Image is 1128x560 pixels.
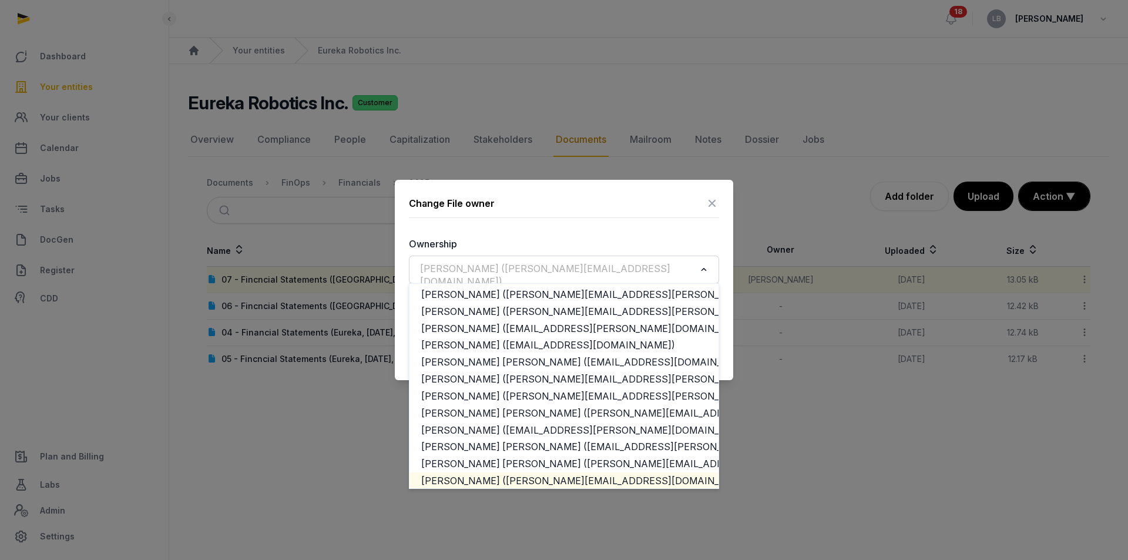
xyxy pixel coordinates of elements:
li: [PERSON_NAME] ([PERSON_NAME][EMAIL_ADDRESS][DOMAIN_NAME]) [409,472,719,489]
div: Search for option [415,259,713,280]
div: Change File owner [409,196,495,210]
li: [PERSON_NAME] [PERSON_NAME] ([PERSON_NAME][EMAIL_ADDRESS][DOMAIN_NAME]) [409,405,719,422]
li: [PERSON_NAME] [PERSON_NAME] ([PERSON_NAME][EMAIL_ADDRESS][DOMAIN_NAME]) [409,455,719,472]
li: [PERSON_NAME] [PERSON_NAME] ([EMAIL_ADDRESS][DOMAIN_NAME]) [409,354,719,371]
li: [PERSON_NAME] ([PERSON_NAME][EMAIL_ADDRESS][PERSON_NAME][DOMAIN_NAME]) [409,388,719,405]
li: [PERSON_NAME] [PERSON_NAME] ([EMAIL_ADDRESS][PERSON_NAME][DOMAIN_NAME]) [409,438,719,455]
li: [PERSON_NAME] ([PERSON_NAME][EMAIL_ADDRESS][PERSON_NAME][DOMAIN_NAME]) [409,371,719,388]
li: [PERSON_NAME] ([EMAIL_ADDRESS][DOMAIN_NAME]) [409,337,719,354]
label: Ownership [409,237,719,251]
li: [PERSON_NAME] ([PERSON_NAME][EMAIL_ADDRESS][PERSON_NAME][DOMAIN_NAME]) [409,286,719,303]
input: Search for option [416,261,695,278]
span: [PERSON_NAME] ([PERSON_NAME][EMAIL_ADDRESS][DOMAIN_NAME]) [417,261,684,289]
li: [PERSON_NAME] ([PERSON_NAME][EMAIL_ADDRESS][PERSON_NAME][DOMAIN_NAME]) [409,303,719,320]
li: [PERSON_NAME] ([EMAIL_ADDRESS][PERSON_NAME][DOMAIN_NAME]) [409,320,719,337]
li: [PERSON_NAME] ([EMAIL_ADDRESS][PERSON_NAME][DOMAIN_NAME]) [409,422,719,439]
